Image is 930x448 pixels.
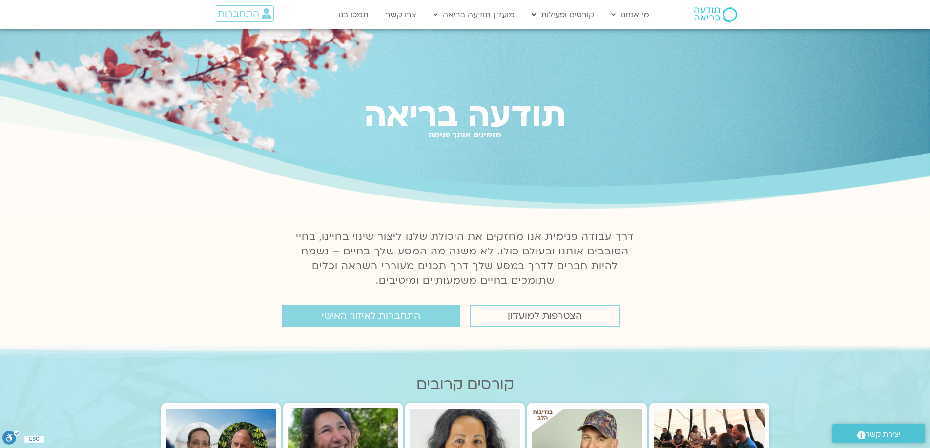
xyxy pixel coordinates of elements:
[429,5,519,24] a: מועדון תודעה בריאה
[218,8,259,19] span: התחברות
[381,5,421,24] a: צרו קשר
[694,7,737,22] img: תודעה בריאה
[333,5,373,24] a: תמכו בנו
[866,428,901,441] span: יצירת קשר
[832,424,925,443] a: יצירת קשר
[508,311,582,321] span: הצטרפות למועדון
[470,305,620,327] a: הצטרפות למועדון
[282,305,460,327] a: התחברות לאיזור האישי
[527,5,599,24] a: קורסים ופעילות
[606,5,654,24] a: מי אנחנו
[161,376,769,393] h2: קורסים קרובים
[290,230,640,288] p: דרך עבודה פנימית אנו מחזקים את היכולת שלנו ליצור שינוי בחיינו, בחיי הסובבים אותנו ובעולם כולו. לא...
[215,5,274,22] a: התחברות
[322,311,420,321] span: התחברות לאיזור האישי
